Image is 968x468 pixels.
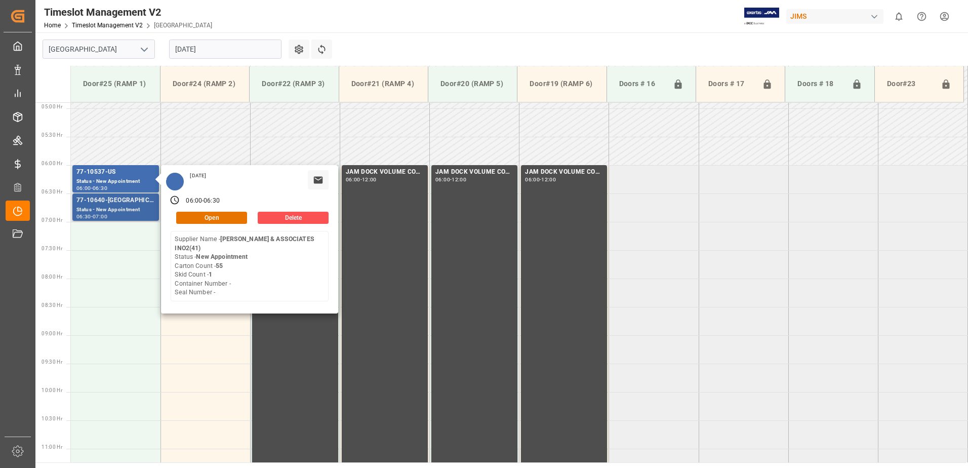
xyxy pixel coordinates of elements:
[42,217,62,223] span: 07:00 Hr
[43,40,155,59] input: Type to search/select
[176,212,247,224] button: Open
[175,235,325,297] div: Supplier Name - Status - Carton Count - Skid Count - Container Number - Seal Number -
[540,177,541,182] div: -
[362,177,377,182] div: 12:00
[347,74,420,93] div: Door#21 (RAMP 4)
[44,22,61,29] a: Home
[526,74,598,93] div: Door#19 (RAMP 6)
[76,167,155,177] div: 77-10537-US
[883,74,937,94] div: Door#23
[42,161,62,166] span: 06:00 Hr
[541,177,556,182] div: 12:00
[42,387,62,393] span: 10:00 Hr
[525,167,603,177] div: JAM DOCK VOLUME CONTROL
[196,253,248,260] b: New Appointment
[93,186,107,190] div: 06:30
[136,42,151,57] button: open menu
[79,74,152,93] div: Door#25 (RAMP 1)
[216,262,223,269] b: 55
[44,5,212,20] div: Timeslot Management V2
[42,104,62,109] span: 05:00 Hr
[258,212,329,224] button: Delete
[76,177,155,186] div: Status - New Appointment
[42,274,62,280] span: 08:00 Hr
[435,177,450,182] div: 06:00
[169,74,241,93] div: Door#24 (RAMP 2)
[615,74,669,94] div: Doors # 16
[72,22,143,29] a: Timeslot Management V2
[186,197,202,206] div: 06:00
[42,302,62,308] span: 08:30 Hr
[452,177,466,182] div: 12:00
[786,7,888,26] button: JIMS
[436,74,509,93] div: Door#20 (RAMP 5)
[209,271,212,278] b: 1
[42,359,62,365] span: 09:30 Hr
[204,197,220,206] div: 06:30
[346,167,424,177] div: JAM DOCK VOLUME CONTROL
[76,196,155,206] div: 77-10640-[GEOGRAPHIC_DATA]
[91,186,93,190] div: -
[76,214,91,219] div: 06:30
[744,8,779,25] img: Exertis%20JAM%20-%20Email%20Logo.jpg_1722504956.jpg
[169,40,281,59] input: DD.MM.YYYY
[42,189,62,194] span: 06:30 Hr
[42,444,62,450] span: 11:00 Hr
[793,74,847,94] div: Doors # 18
[42,416,62,421] span: 10:30 Hr
[186,172,210,179] div: [DATE]
[435,167,513,177] div: JAM DOCK VOLUME CONTROL
[360,177,362,182] div: -
[450,177,452,182] div: -
[786,9,883,24] div: JIMS
[91,214,93,219] div: -
[42,132,62,138] span: 05:30 Hr
[888,5,910,28] button: show 0 new notifications
[93,214,107,219] div: 07:00
[910,5,933,28] button: Help Center
[525,177,540,182] div: 06:00
[42,246,62,251] span: 07:30 Hr
[175,236,314,252] b: [PERSON_NAME] & ASSOCIATES INO2(41)
[704,74,758,94] div: Doors # 17
[76,206,155,214] div: Status - New Appointment
[76,186,91,190] div: 06:00
[258,74,330,93] div: Door#22 (RAMP 3)
[42,331,62,336] span: 09:00 Hr
[202,197,204,206] div: -
[346,177,360,182] div: 06:00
